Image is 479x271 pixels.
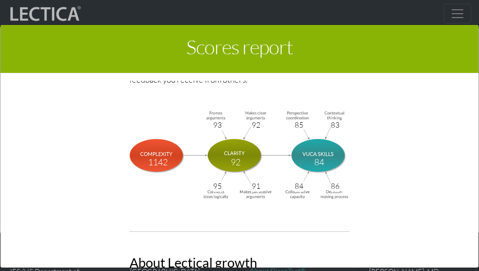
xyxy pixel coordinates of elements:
[252,181,261,192] div: 91
[130,109,349,200] img: Lectical, VUCA, & Clarity Scores
[295,120,304,131] div: 85
[295,181,304,192] div: 84
[231,156,240,169] div: 92
[331,181,340,192] div: 86
[213,120,222,131] div: 93
[8,32,471,66] h1: Scores report
[148,156,168,169] div: 1142
[252,120,261,131] div: 92
[213,181,222,192] div: 95
[314,156,324,169] div: 84
[331,120,340,131] div: 83
[130,255,349,270] h2: About Lectical growth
